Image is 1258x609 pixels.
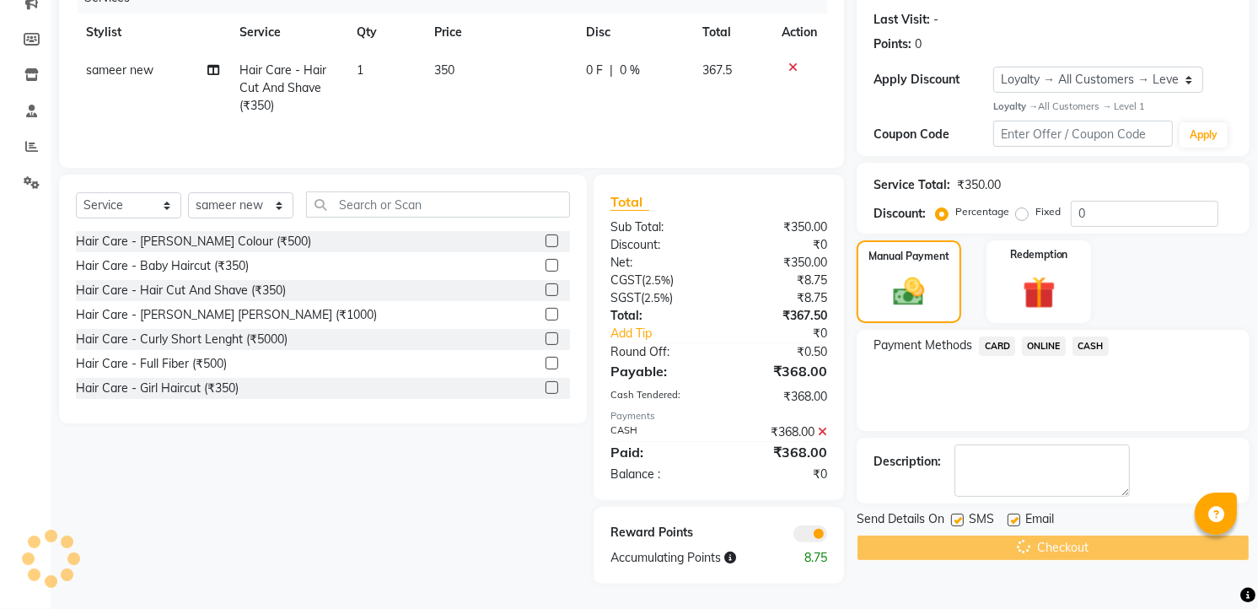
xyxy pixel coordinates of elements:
[576,13,692,51] th: Disc
[1073,337,1109,356] span: CASH
[229,13,347,51] th: Service
[1035,204,1061,219] label: Fixed
[598,289,719,307] div: ( )
[874,11,930,29] div: Last Visit:
[598,236,719,254] div: Discount:
[598,549,780,567] div: Accumulating Points
[955,204,1009,219] label: Percentage
[645,273,670,287] span: 2.5%
[76,306,377,324] div: Hair Care - [PERSON_NAME] [PERSON_NAME] (₹1000)
[598,423,719,441] div: CASH
[719,423,841,441] div: ₹368.00
[598,361,719,381] div: Payable:
[76,380,239,397] div: Hair Care - Girl Haircut (₹350)
[598,442,719,462] div: Paid:
[76,282,286,299] div: Hair Care - Hair Cut And Shave (₹350)
[357,62,363,78] span: 1
[719,272,841,289] div: ₹8.75
[598,388,719,406] div: Cash Tendered:
[586,62,603,79] span: 0 F
[719,307,841,325] div: ₹367.50
[719,218,841,236] div: ₹350.00
[598,325,739,342] a: Add Tip
[993,121,1173,147] input: Enter Offer / Coupon Code
[692,13,771,51] th: Total
[1025,510,1054,531] span: Email
[644,291,669,304] span: 2.5%
[719,254,841,272] div: ₹350.00
[979,337,1015,356] span: CARD
[610,62,613,79] span: |
[76,257,249,275] div: Hair Care - Baby Haircut (₹350)
[610,409,827,423] div: Payments
[239,62,326,113] span: Hair Care - Hair Cut And Shave (₹350)
[306,191,570,218] input: Search or Scan
[884,274,934,310] img: _cash.svg
[933,11,938,29] div: -
[598,254,719,272] div: Net:
[874,35,911,53] div: Points:
[1180,122,1228,148] button: Apply
[719,361,841,381] div: ₹368.00
[76,355,227,373] div: Hair Care - Full Fiber (₹500)
[598,524,719,542] div: Reward Points
[347,13,425,51] th: Qty
[598,218,719,236] div: Sub Total:
[874,176,950,194] div: Service Total:
[719,236,841,254] div: ₹0
[598,272,719,289] div: ( )
[719,442,841,462] div: ₹368.00
[957,176,1001,194] div: ₹350.00
[969,510,994,531] span: SMS
[719,343,841,361] div: ₹0.50
[1010,247,1068,262] label: Redemption
[620,62,640,79] span: 0 %
[874,205,926,223] div: Discount:
[868,249,949,264] label: Manual Payment
[874,71,993,89] div: Apply Discount
[719,289,841,307] div: ₹8.75
[779,549,840,567] div: 8.75
[874,453,941,471] div: Description:
[598,466,719,483] div: Balance :
[425,13,577,51] th: Price
[915,35,922,53] div: 0
[874,337,972,354] span: Payment Methods
[739,325,841,342] div: ₹0
[598,343,719,361] div: Round Off:
[598,307,719,325] div: Total:
[771,13,827,51] th: Action
[76,233,311,251] div: Hair Care - [PERSON_NAME] Colour (₹500)
[610,272,642,288] span: CGST
[76,331,288,348] div: Hair Care - Curly Short Lenght (₹5000)
[874,126,993,143] div: Coupon Code
[610,290,641,305] span: SGST
[702,62,732,78] span: 367.5
[719,466,841,483] div: ₹0
[719,388,841,406] div: ₹368.00
[76,13,229,51] th: Stylist
[857,510,944,531] span: Send Details On
[86,62,153,78] span: sameer new
[1022,337,1066,356] span: ONLINE
[993,100,1233,114] div: All Customers → Level 1
[993,100,1038,112] strong: Loyalty →
[1013,272,1066,313] img: _gift.svg
[610,193,649,211] span: Total
[435,62,455,78] span: 350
